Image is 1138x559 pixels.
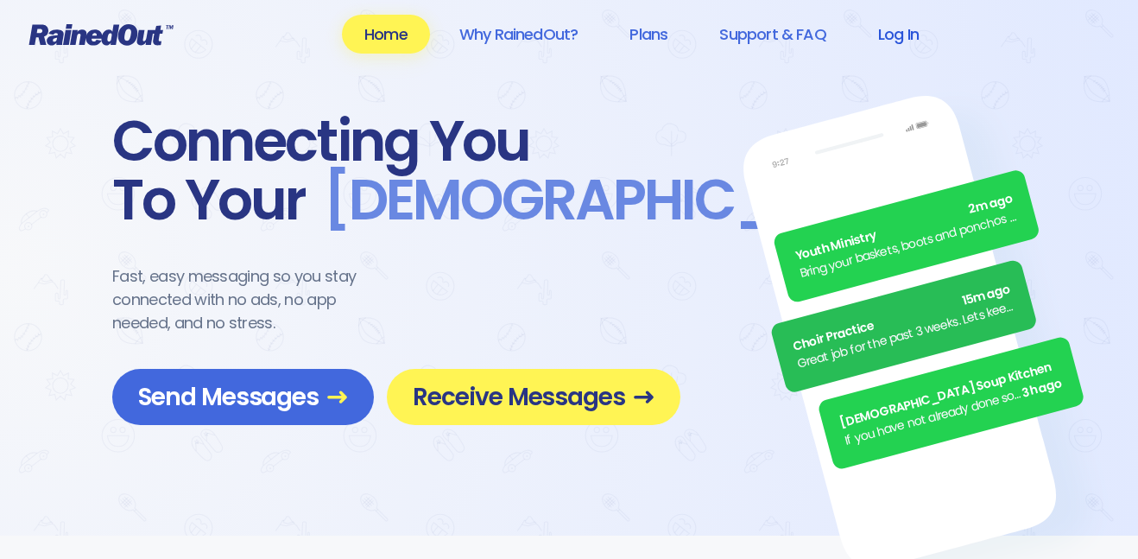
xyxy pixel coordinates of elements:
[342,15,430,54] a: Home
[112,112,680,230] div: Connecting You To Your
[791,280,1013,356] div: Choir Practice
[112,369,374,425] a: Send Messages
[413,382,654,412] span: Receive Messages
[856,15,941,54] a: Log In
[967,190,1015,219] span: 2m ago
[793,190,1015,266] div: Youth Ministry
[607,15,690,54] a: Plans
[306,171,958,230] span: [DEMOGRAPHIC_DATA] .
[697,15,848,54] a: Support & FAQ
[138,382,348,412] span: Send Messages
[437,15,601,54] a: Why RainedOut?
[1021,374,1065,403] span: 3h ago
[844,384,1026,449] div: If you have not already done so, please remember to turn in your fundraiser money [DATE]!
[796,297,1018,373] div: Great job for the past 3 weeks. Lets keep it up.
[961,280,1013,310] span: 15m ago
[387,369,680,425] a: Receive Messages
[799,207,1021,283] div: Bring your baskets, boots and ponchos the Annual [DATE] Egg [PERSON_NAME] is ON! See everyone there.
[838,357,1060,433] div: [DEMOGRAPHIC_DATA] Soup Kitchen
[112,264,389,334] div: Fast, easy messaging so you stay connected with no ads, no app needed, and no stress.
